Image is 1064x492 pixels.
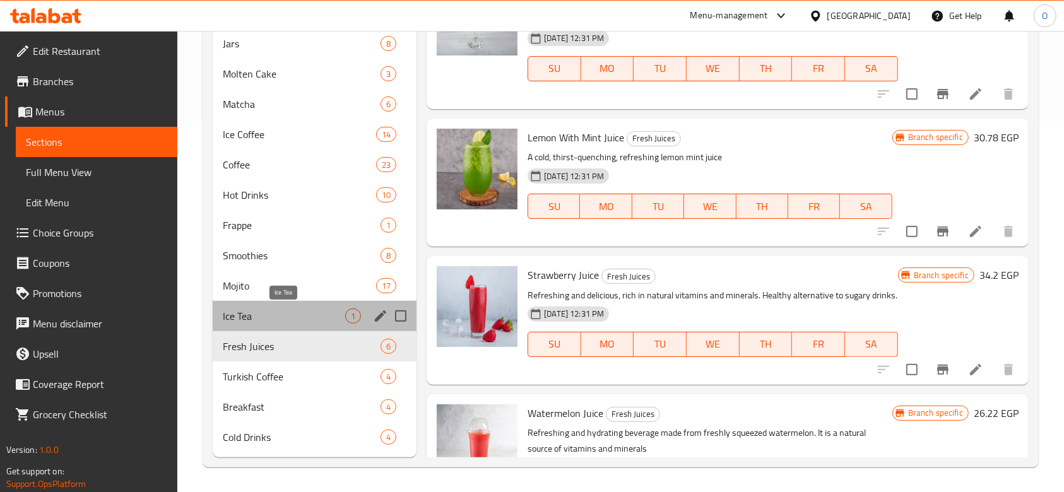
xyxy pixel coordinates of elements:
[5,218,178,248] a: Choice Groups
[381,66,396,81] div: items
[528,56,581,81] button: SU
[928,354,958,385] button: Branch-specific-item
[797,59,840,78] span: FR
[533,197,575,216] span: SU
[533,59,576,78] span: SU
[223,248,381,263] span: Smoothies
[376,127,396,142] div: items
[687,332,740,357] button: WE
[845,56,898,81] button: SA
[745,59,788,78] span: TH
[381,401,396,413] span: 4
[213,240,417,271] div: Smoothies8
[223,218,381,233] span: Frappe
[968,362,983,377] a: Edit menu item
[968,224,983,239] a: Edit menu item
[6,442,37,458] span: Version:
[381,399,396,414] div: items
[381,430,396,445] div: items
[381,250,396,262] span: 8
[606,407,659,421] span: Fresh Juices
[223,339,381,354] span: Fresh Juices
[213,392,417,422] div: Breakfast4
[5,36,178,66] a: Edit Restaurant
[213,301,417,331] div: Ice Tea1edit
[437,129,517,209] img: Lemon With Mint Juice
[437,404,517,485] img: Watermelon Juice
[5,308,178,339] a: Menu disclaimer
[692,59,735,78] span: WE
[528,128,624,147] span: Lemon With Mint Juice
[33,74,168,89] span: Branches
[223,430,381,445] div: Cold Drinks
[381,339,396,354] div: items
[5,248,178,278] a: Coupons
[33,255,168,271] span: Coupons
[690,8,768,23] div: Menu-management
[381,38,396,50] span: 8
[223,187,376,202] span: Hot Drinks
[223,399,381,414] span: Breakfast
[381,371,396,383] span: 4
[33,44,168,59] span: Edit Restaurant
[974,404,1019,422] h6: 26.22 EGP
[213,180,417,210] div: Hot Drinks10
[850,59,893,78] span: SA
[381,68,396,80] span: 3
[376,187,396,202] div: items
[528,149,892,165] p: A cold, thirst-quenching, refreshing lemon mint juice
[606,407,660,422] div: Fresh Juices
[909,269,974,281] span: Branch specific
[5,97,178,127] a: Menus
[539,170,609,182] span: [DATE] 12:31 PM
[223,278,376,293] span: Mojito
[740,56,793,81] button: TH
[377,129,396,141] span: 14
[26,195,168,210] span: Edit Menu
[634,56,687,81] button: TU
[213,361,417,392] div: Turkish Coffee4
[223,127,376,142] div: Ice Coffee
[788,194,840,219] button: FR
[381,98,396,110] span: 6
[33,225,168,240] span: Choice Groups
[627,131,681,146] div: Fresh Juices
[601,269,656,284] div: Fresh Juices
[637,197,679,216] span: TU
[377,280,396,292] span: 17
[797,335,840,353] span: FR
[345,308,361,324] div: items
[850,335,893,353] span: SA
[745,335,788,353] span: TH
[213,28,417,59] div: Jars8
[1042,9,1048,23] span: O
[993,216,1024,247] button: delete
[928,79,958,109] button: Branch-specific-item
[627,131,680,146] span: Fresh Juices
[377,189,396,201] span: 10
[528,194,580,219] button: SU
[5,278,178,308] a: Promotions
[899,218,925,245] span: Select to update
[528,425,892,457] p: Refreshing and hydrating beverage made from freshly squeezed watermelon. It is a natural source o...
[377,159,396,171] span: 23
[827,9,911,23] div: [GEOGRAPHIC_DATA]
[35,104,168,119] span: Menus
[223,369,381,384] span: Turkish Coffee
[6,476,86,492] a: Support.OpsPlatform
[16,157,178,187] a: Full Menu View
[528,266,599,284] span: Strawberry Juice
[928,216,958,247] button: Branch-specific-item
[213,89,417,119] div: Matcha6
[528,288,897,303] p: Refreshing and delicious, rich in natural vitamins and minerals. Healthy alternative to sugary dr...
[539,308,609,320] span: [DATE] 12:31 PM
[33,316,168,331] span: Menu disclaimer
[5,399,178,430] a: Grocery Checklist
[33,346,168,361] span: Upsell
[5,369,178,399] a: Coverage Report
[223,66,381,81] div: Molten Cake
